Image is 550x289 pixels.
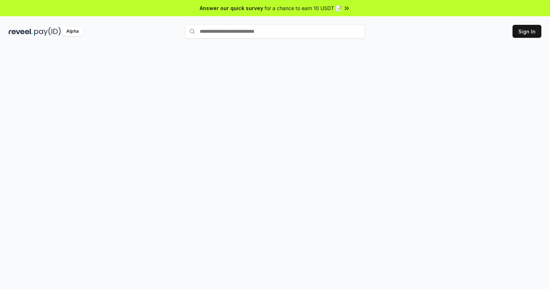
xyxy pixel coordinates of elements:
button: Sign In [513,25,541,38]
img: reveel_dark [9,27,33,36]
img: pay_id [34,27,61,36]
span: Answer our quick survey [200,4,263,12]
span: for a chance to earn 10 USDT 📝 [265,4,342,12]
div: Alpha [62,27,83,36]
